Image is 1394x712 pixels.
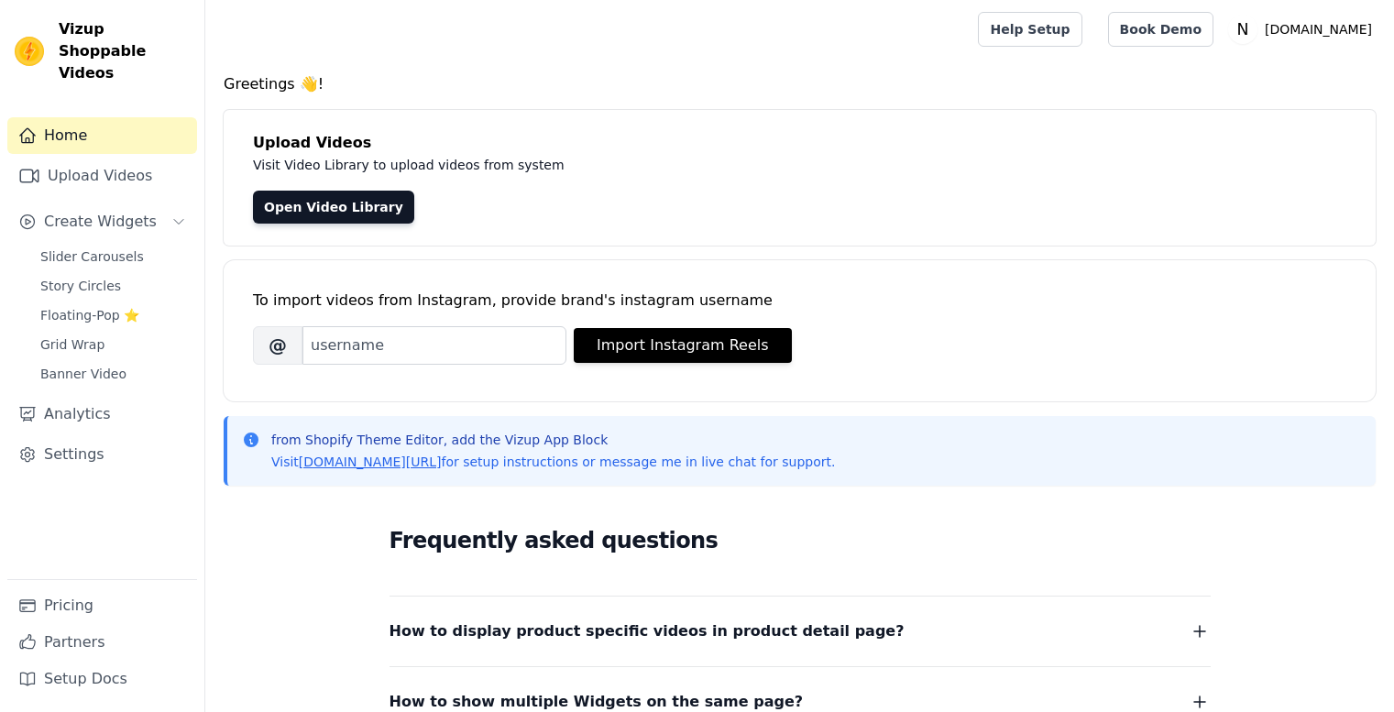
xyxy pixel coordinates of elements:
[302,326,566,365] input: username
[224,73,1376,95] h4: Greetings 👋!
[253,290,1346,312] div: To import videos from Instagram, provide brand's instagram username
[390,619,905,644] span: How to display product specific videos in product detail page?
[271,431,835,449] p: from Shopify Theme Editor, add the Vizup App Block
[29,302,197,328] a: Floating-Pop ⭐
[7,587,197,624] a: Pricing
[390,522,1211,559] h2: Frequently asked questions
[7,396,197,433] a: Analytics
[253,326,302,365] span: @
[40,335,104,354] span: Grid Wrap
[40,365,126,383] span: Banner Video
[253,154,1074,176] p: Visit Video Library to upload videos from system
[7,117,197,154] a: Home
[40,247,144,266] span: Slider Carousels
[29,273,197,299] a: Story Circles
[253,132,1346,154] h4: Upload Videos
[7,624,197,661] a: Partners
[978,12,1081,47] a: Help Setup
[271,453,835,471] p: Visit for setup instructions or message me in live chat for support.
[7,661,197,697] a: Setup Docs
[44,211,157,233] span: Create Widgets
[15,37,44,66] img: Vizup
[59,18,190,84] span: Vizup Shoppable Videos
[7,203,197,240] button: Create Widgets
[1257,13,1379,46] p: [DOMAIN_NAME]
[7,436,197,473] a: Settings
[1108,12,1213,47] a: Book Demo
[29,332,197,357] a: Grid Wrap
[1237,20,1249,38] text: N
[29,244,197,269] a: Slider Carousels
[1228,13,1379,46] button: N [DOMAIN_NAME]
[390,619,1211,644] button: How to display product specific videos in product detail page?
[574,328,792,363] button: Import Instagram Reels
[7,158,197,194] a: Upload Videos
[253,191,414,224] a: Open Video Library
[40,306,139,324] span: Floating-Pop ⭐
[29,361,197,387] a: Banner Video
[40,277,121,295] span: Story Circles
[299,455,442,469] a: [DOMAIN_NAME][URL]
